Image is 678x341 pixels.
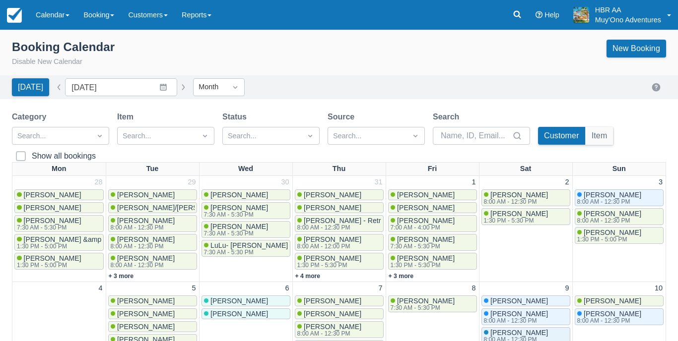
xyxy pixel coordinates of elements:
[481,308,570,325] a: [PERSON_NAME]8:00 AM - 12:30 PM
[200,131,210,141] span: Dropdown icon
[657,177,665,188] a: 3
[297,243,360,249] div: 8:00 AM - 12:00 PM
[295,308,384,319] a: [PERSON_NAME]
[210,204,268,212] span: [PERSON_NAME]
[297,331,360,337] div: 8:00 AM - 12:30 PM
[117,204,476,212] span: [PERSON_NAME]/[PERSON_NAME]; [PERSON_NAME]/[PERSON_NAME]; [PERSON_NAME]/[PERSON_NAME]
[92,177,104,188] a: 28
[14,234,104,251] a: [PERSON_NAME] &amp; [PERSON_NAME]1:30 PM - 5:00 PM
[481,208,570,225] a: [PERSON_NAME]1:30 PM - 5:30 PM
[14,253,104,270] a: [PERSON_NAME]1:30 PM - 5:00 PM
[575,308,664,325] a: [PERSON_NAME]8:00 AM - 12:30 PM
[575,295,664,306] a: [PERSON_NAME]
[144,163,161,175] a: Tue
[295,253,384,270] a: [PERSON_NAME]1:30 PM - 5:30 PM
[586,127,613,145] button: Item
[24,217,81,225] span: [PERSON_NAME]
[295,234,384,251] a: [PERSON_NAME]8:00 AM - 12:00 PM
[14,189,104,200] a: [PERSON_NAME]
[653,283,665,294] a: 10
[204,249,286,255] div: 7:30 AM - 5:30 PM
[12,111,50,123] label: Category
[14,202,104,213] a: [PERSON_NAME]
[575,208,664,225] a: [PERSON_NAME]8:00 AM - 12:30 PM
[65,78,177,96] input: Date
[304,235,361,243] span: [PERSON_NAME]
[328,111,358,123] label: Source
[222,111,251,123] label: Status
[117,297,175,305] span: [PERSON_NAME]
[397,217,455,225] span: [PERSON_NAME]
[391,225,453,230] div: 7:00 AM - 4:00 PM
[204,230,267,236] div: 7:30 AM - 5:30 PM
[391,262,453,268] div: 1:30 PM - 5:30 PM
[24,235,163,243] span: [PERSON_NAME] &amp; [PERSON_NAME]
[108,215,197,232] a: [PERSON_NAME]8:00 AM - 12:30 PM
[481,295,570,306] a: [PERSON_NAME]
[410,131,420,141] span: Dropdown icon
[32,151,96,161] div: Show all bookings
[584,228,641,236] span: [PERSON_NAME]
[111,225,173,230] div: 8:00 AM - 12:30 PM
[12,78,49,96] button: [DATE]
[111,243,173,249] div: 8:00 AM - 12:30 PM
[563,177,571,188] a: 2
[12,40,115,55] div: Booking Calendar
[304,217,414,225] span: [PERSON_NAME] - Retreat Leader
[108,202,197,213] a: [PERSON_NAME]/[PERSON_NAME]; [PERSON_NAME]/[PERSON_NAME]; [PERSON_NAME]/[PERSON_NAME]
[117,217,175,225] span: [PERSON_NAME]
[230,82,240,92] span: Dropdown icon
[397,204,455,212] span: [PERSON_NAME]
[96,283,104,294] a: 4
[484,218,546,224] div: 1:30 PM - 5:30 PM
[117,111,137,123] label: Item
[210,191,268,199] span: [PERSON_NAME]
[490,297,548,305] span: [PERSON_NAME]
[202,221,290,238] a: [PERSON_NAME]7:30 AM - 5:30 PM
[544,11,559,19] span: Help
[304,297,361,305] span: [PERSON_NAME]
[295,215,384,232] a: [PERSON_NAME] - Retreat Leader8:00 AM - 12:30 PM
[470,283,477,294] a: 8
[577,236,640,242] div: 1:30 PM - 5:00 PM
[584,297,641,305] span: [PERSON_NAME]
[210,310,268,318] span: [PERSON_NAME]
[470,177,477,188] a: 1
[441,127,510,145] input: Name, ID, Email...
[202,202,290,219] a: [PERSON_NAME]7:30 AM - 5:30 PM
[388,295,477,312] a: [PERSON_NAME]7:30 AM - 5:30 PM
[304,191,361,199] span: [PERSON_NAME]
[577,199,640,205] div: 8:00 AM - 12:30 PM
[295,189,384,200] a: [PERSON_NAME]
[391,305,453,311] div: 7:30 AM - 5:30 PM
[108,295,197,306] a: [PERSON_NAME]
[584,210,641,218] span: [PERSON_NAME]
[536,11,542,18] i: Help
[610,163,628,175] a: Sun
[607,40,666,57] a: New Booking
[279,177,291,188] a: 30
[210,297,268,305] span: [PERSON_NAME]
[295,295,384,306] a: [PERSON_NAME]
[24,204,81,212] span: [PERSON_NAME]
[50,163,68,175] a: Mon
[210,241,288,249] span: LuLu- [PERSON_NAME]
[202,308,290,319] a: [PERSON_NAME]
[490,191,548,199] span: [PERSON_NAME]
[372,177,384,188] a: 31
[575,227,664,244] a: [PERSON_NAME]1:30 PM - 5:00 PM
[577,318,640,324] div: 8:00 AM - 12:30 PM
[236,163,255,175] a: Wed
[490,210,548,218] span: [PERSON_NAME]
[397,254,455,262] span: [PERSON_NAME]
[575,189,664,206] a: [PERSON_NAME]8:00 AM - 12:30 PM
[595,5,661,15] p: HBR AA
[202,189,290,200] a: [PERSON_NAME]
[426,163,439,175] a: Fri
[14,215,104,232] a: [PERSON_NAME]7:30 AM - 5:30 PM
[17,243,161,249] div: 1:30 PM - 5:00 PM
[304,323,361,331] span: [PERSON_NAME]
[397,235,455,243] span: [PERSON_NAME]
[433,111,463,123] label: Search
[117,323,175,331] span: [PERSON_NAME]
